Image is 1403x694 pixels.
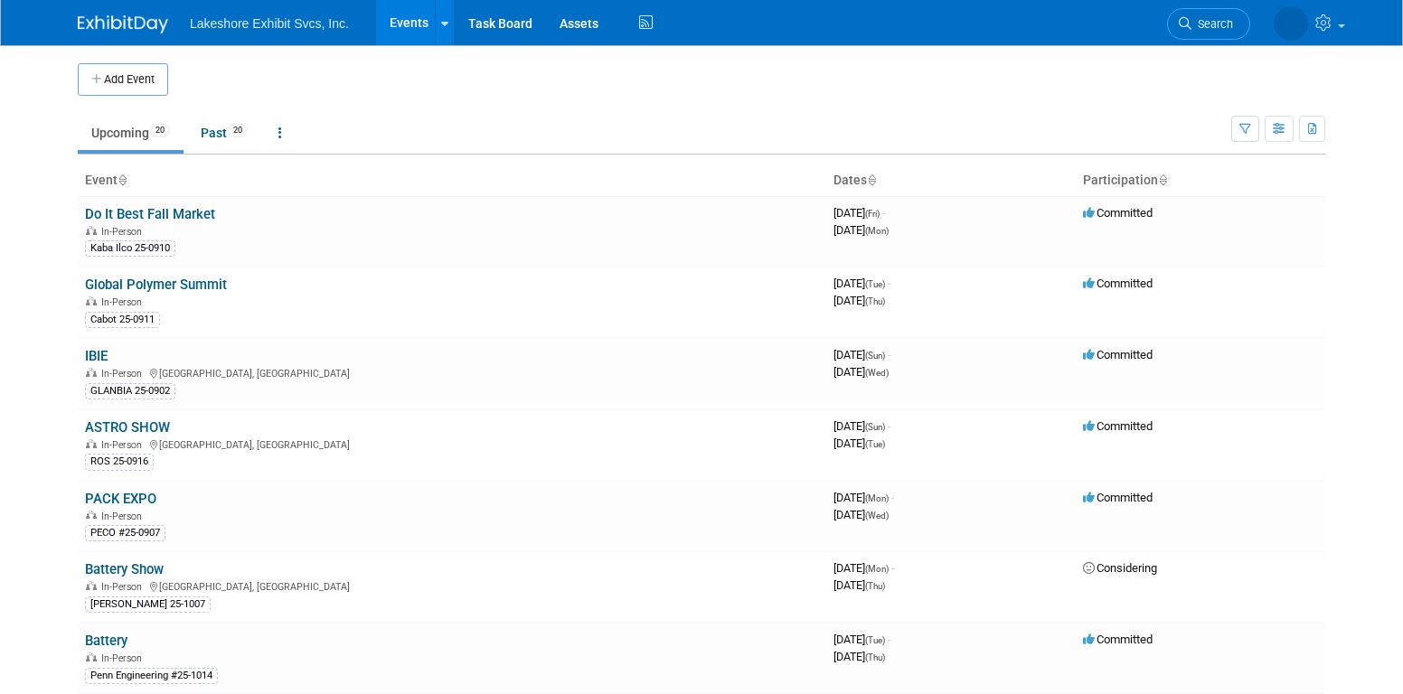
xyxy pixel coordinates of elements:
[865,635,885,645] span: (Tue)
[1158,173,1167,187] a: Sort by Participation Type
[85,365,819,380] div: [GEOGRAPHIC_DATA], [GEOGRAPHIC_DATA]
[118,173,127,187] a: Sort by Event Name
[833,436,885,450] span: [DATE]
[85,596,211,613] div: [PERSON_NAME] 25-1007
[85,561,164,577] a: Battery Show
[78,63,168,96] button: Add Event
[833,365,889,379] span: [DATE]
[865,652,885,662] span: (Thu)
[833,633,890,646] span: [DATE]
[833,491,894,504] span: [DATE]
[78,165,826,196] th: Event
[888,419,890,433] span: -
[86,226,97,235] img: In-Person Event
[826,165,1076,196] th: Dates
[101,296,147,308] span: In-Person
[85,668,218,684] div: Penn Engineering #25-1014
[1076,165,1325,196] th: Participation
[101,581,147,593] span: In-Person
[86,296,97,305] img: In-Person Event
[865,422,885,432] span: (Sun)
[865,368,889,378] span: (Wed)
[228,124,248,137] span: 20
[833,650,885,663] span: [DATE]
[78,116,184,150] a: Upcoming20
[101,368,147,380] span: In-Person
[1167,8,1250,40] a: Search
[1274,6,1308,41] img: MICHELLE MOYA
[85,454,154,470] div: ROS 25-0916
[865,279,885,289] span: (Tue)
[833,561,894,575] span: [DATE]
[85,277,227,293] a: Global Polymer Summit
[85,436,819,451] div: [GEOGRAPHIC_DATA], [GEOGRAPHIC_DATA]
[833,294,885,307] span: [DATE]
[1083,561,1157,575] span: Considering
[833,508,889,521] span: [DATE]
[891,491,894,504] span: -
[85,240,175,257] div: Kaba Ilco 25-0910
[1083,633,1153,646] span: Committed
[865,511,889,520] span: (Wed)
[833,206,885,220] span: [DATE]
[833,419,890,433] span: [DATE]
[86,439,97,448] img: In-Person Event
[101,652,147,664] span: In-Person
[85,491,156,507] a: PACK EXPO
[1083,206,1153,220] span: Committed
[85,419,170,436] a: ASTRO SHOW
[85,206,215,222] a: Do It Best Fall Market
[833,277,890,290] span: [DATE]
[85,525,165,541] div: PECO #25-0907
[78,15,168,33] img: ExhibitDay
[833,578,885,592] span: [DATE]
[1083,491,1153,504] span: Committed
[865,493,889,503] span: (Mon)
[190,16,349,31] span: Lakeshore Exhibit Svcs, Inc.
[101,439,147,451] span: In-Person
[891,561,894,575] span: -
[865,226,889,236] span: (Mon)
[86,581,97,590] img: In-Person Event
[865,564,889,574] span: (Mon)
[101,511,147,522] span: In-Person
[1191,17,1233,31] span: Search
[865,296,885,306] span: (Thu)
[1083,277,1153,290] span: Committed
[833,348,890,361] span: [DATE]
[865,439,885,449] span: (Tue)
[1083,348,1153,361] span: Committed
[86,652,97,661] img: In-Person Event
[888,277,890,290] span: -
[865,581,885,591] span: (Thu)
[85,633,127,649] a: Battery
[150,124,170,137] span: 20
[865,209,880,219] span: (Fri)
[86,368,97,377] img: In-Person Event
[85,312,160,328] div: Cabot 25-0911
[888,348,890,361] span: -
[85,383,175,399] div: GLANBIA 25-0902
[865,351,885,361] span: (Sun)
[1083,419,1153,433] span: Committed
[882,206,885,220] span: -
[86,511,97,520] img: In-Person Event
[101,226,147,238] span: In-Person
[187,116,261,150] a: Past20
[888,633,890,646] span: -
[833,223,889,237] span: [DATE]
[85,578,819,593] div: [GEOGRAPHIC_DATA], [GEOGRAPHIC_DATA]
[85,348,108,364] a: IBIE
[867,173,876,187] a: Sort by Start Date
